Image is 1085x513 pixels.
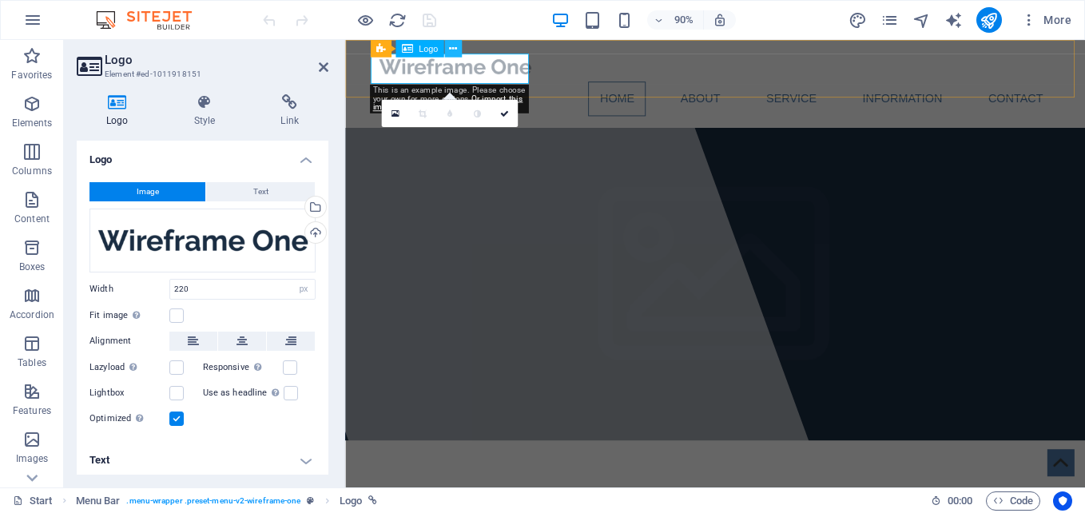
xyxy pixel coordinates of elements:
button: navigator [912,10,932,30]
span: : [959,495,961,507]
p: Elements [12,117,53,129]
h3: Element #ed-1011918151 [105,67,296,82]
button: Click here to leave preview mode and continue editing [356,10,375,30]
h6: 90% [671,10,697,30]
a: Greyscale [463,100,491,127]
button: Code [986,491,1040,511]
h2: Logo [105,53,328,67]
label: Width [89,284,169,293]
i: On resize automatically adjust zoom level to fit chosen device. [713,13,727,27]
h6: Session time [931,491,973,511]
span: Text [253,182,268,201]
span: 00 00 [948,491,972,511]
a: Blur [435,100,463,127]
a: Confirm ( Ctrl ⏎ ) [491,100,518,127]
label: Lightbox [89,384,169,403]
button: publish [976,7,1002,33]
span: Logo [419,44,438,53]
i: Navigator [912,11,931,30]
span: . menu-wrapper .preset-menu-v2-wireframe-one [126,491,300,511]
p: Columns [12,165,52,177]
a: Click to cancel selection. Double-click to open Pages [13,491,53,511]
button: Text [206,182,315,201]
button: design [849,10,868,30]
button: Image [89,182,205,201]
span: Click to select. Double-click to edit [76,491,121,511]
p: Accordion [10,308,54,321]
button: reload [387,10,407,30]
p: Boxes [19,260,46,273]
button: 90% [647,10,704,30]
h4: Link [251,94,328,128]
label: Lazyload [89,358,169,377]
img: Editor Logo [92,10,212,30]
button: text_generator [944,10,964,30]
h4: Logo [77,141,328,169]
i: Reload page [388,11,407,30]
p: Content [14,213,50,225]
i: Publish [980,11,998,30]
label: Fit image [89,306,169,325]
label: Optimized [89,409,169,428]
label: Use as headline [203,384,284,403]
div: wireframe_one_v2_Zeichenflaeche1.PNG [89,209,316,272]
span: Code [993,491,1033,511]
h4: Text [77,441,328,479]
i: Pages (Ctrl+Alt+S) [880,11,899,30]
div: This is an example image. Please choose your own for more options. [370,85,529,113]
h4: Logo [77,94,165,128]
span: More [1021,12,1071,28]
a: Select files from the file manager, stock photos, or upload file(s) [381,100,408,127]
button: Usercentrics [1053,491,1072,511]
button: pages [880,10,900,30]
span: Click to select. Double-click to edit [340,491,362,511]
p: Features [13,404,51,417]
i: This element is a customizable preset [307,496,314,505]
span: Image [137,182,159,201]
p: Favorites [11,69,52,82]
label: Responsive [203,358,283,377]
p: Tables [18,356,46,369]
i: This element is linked [368,496,377,505]
a: Or import this image [372,93,523,112]
i: Design (Ctrl+Alt+Y) [849,11,867,30]
a: Crop mode [408,100,435,127]
button: More [1015,7,1078,33]
i: AI Writer [944,11,963,30]
nav: breadcrumb [76,491,377,511]
p: Images [16,452,49,465]
h4: Style [165,94,252,128]
label: Alignment [89,332,169,351]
